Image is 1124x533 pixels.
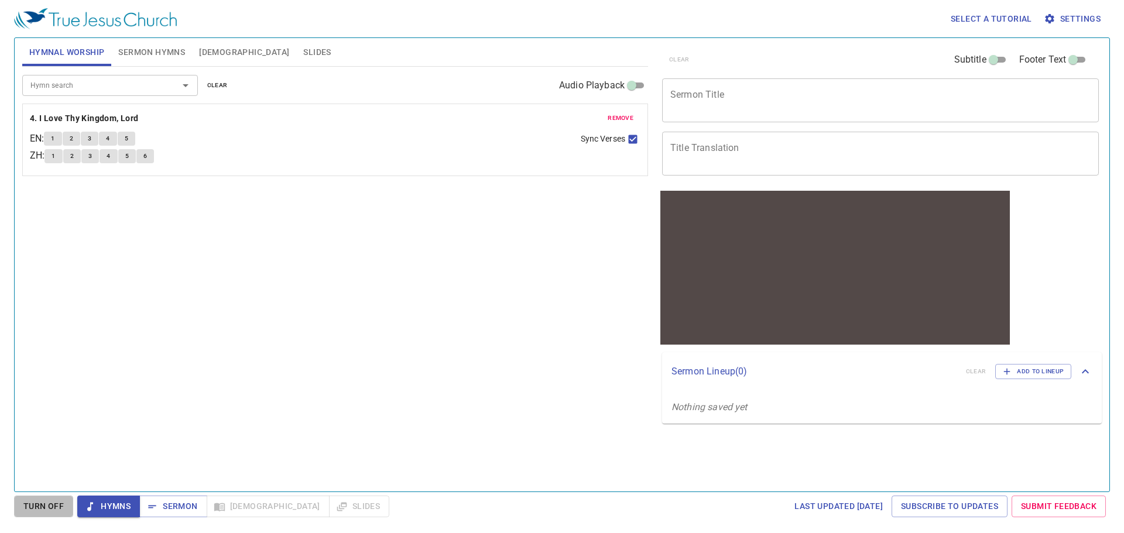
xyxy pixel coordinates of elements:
span: [DEMOGRAPHIC_DATA] [199,45,289,60]
span: Sync Verses [581,133,625,145]
a: Subscribe to Updates [892,496,1008,517]
span: Footer Text [1019,53,1067,67]
span: 1 [52,151,55,161]
button: 4 [99,132,116,146]
span: Submit Feedback [1021,499,1096,514]
button: 1 [44,149,62,163]
a: Submit Feedback [1012,496,1106,517]
span: 3 [88,133,91,144]
span: Settings [1046,12,1101,26]
button: 6 [136,149,154,163]
span: Select a tutorial [951,12,1032,26]
i: Nothing saved yet [671,401,748,412]
span: Add to Lineup [1003,366,1064,377]
span: 3 [88,151,92,161]
span: 1 [51,133,54,144]
span: Hymnal Worship [29,45,105,60]
button: 3 [81,132,98,146]
img: True Jesus Church [14,8,177,29]
button: Hymns [77,496,140,517]
button: clear [200,78,235,92]
span: Audio Playback [559,78,625,92]
span: clear [207,80,228,91]
button: 4 [100,149,117,163]
div: Sermon Lineup(0)clearAdd to Lineup [662,352,1102,391]
span: Hymns [87,499,131,514]
span: remove [608,113,633,123]
span: Subtitle [954,53,986,67]
span: 6 [143,151,147,161]
button: Add to Lineup [995,364,1071,379]
a: Last updated [DATE] [790,496,887,517]
iframe: from-child [657,188,1013,348]
button: remove [601,111,640,125]
button: Select a tutorial [946,8,1037,30]
button: 3 [81,149,99,163]
button: 2 [63,149,81,163]
button: Sermon [139,496,207,517]
button: 2 [63,132,80,146]
span: 5 [125,133,128,144]
span: Slides [303,45,331,60]
span: 5 [125,151,129,161]
span: Sermon [149,499,197,514]
span: Turn Off [23,499,64,514]
span: 4 [106,133,109,144]
p: Sermon Lineup ( 0 ) [671,364,957,379]
p: EN : [30,132,44,146]
button: Settings [1041,8,1105,30]
button: Open [177,77,194,94]
button: 5 [118,149,136,163]
button: 4. I Love Thy Kingdom, Lord [30,111,140,126]
span: Last updated [DATE] [794,499,883,514]
span: Subscribe to Updates [901,499,998,514]
span: Sermon Hymns [118,45,185,60]
span: 2 [70,133,73,144]
button: Turn Off [14,496,73,517]
p: ZH : [30,149,44,163]
b: 4. I Love Thy Kingdom, Lord [30,111,139,126]
button: 1 [44,132,61,146]
button: 5 [118,132,135,146]
span: 2 [70,151,74,161]
span: 4 [107,151,110,161]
